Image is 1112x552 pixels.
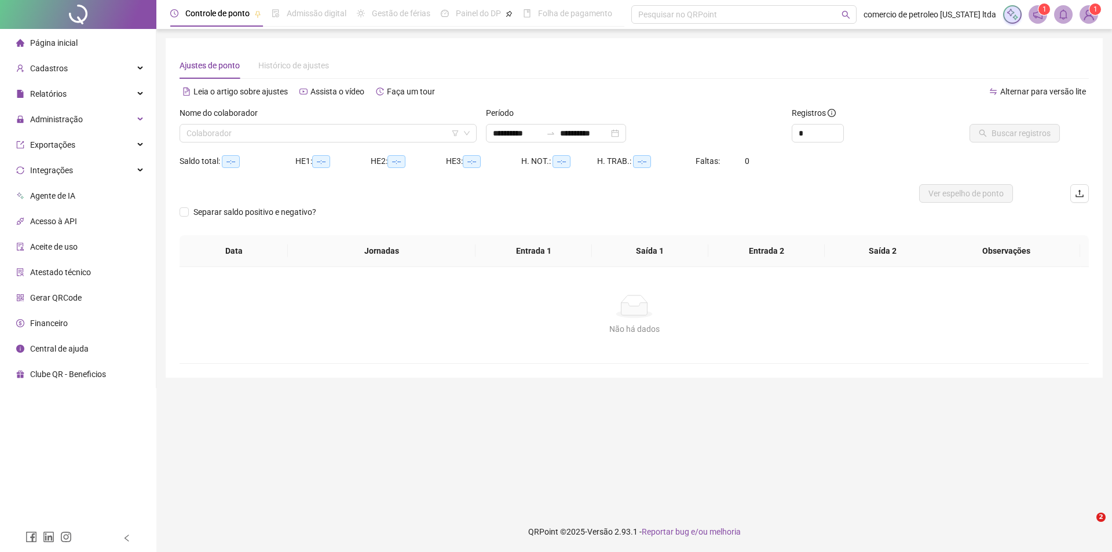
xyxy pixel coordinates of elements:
iframe: Intercom live chat [1073,513,1100,540]
span: search [842,10,850,19]
button: Ver espelho de ponto [919,184,1013,203]
th: Saída 2 [825,235,941,267]
button: Buscar registros [970,124,1060,142]
span: Acesso à API [30,217,77,226]
span: Observações [942,244,1071,257]
span: 0 [745,156,749,166]
span: Reportar bug e/ou melhoria [642,527,741,536]
span: Assista o vídeo [310,87,364,96]
span: home [16,39,24,47]
span: Controle de ponto [185,9,250,18]
span: api [16,217,24,225]
span: audit [16,243,24,251]
span: filter [452,130,459,137]
th: Data [180,235,288,267]
div: HE 2: [371,155,446,168]
span: Registros [792,107,836,119]
span: 1 [1042,5,1047,13]
span: upload [1075,189,1084,198]
span: --:-- [312,155,330,168]
span: dollar [16,319,24,327]
span: 1 [1093,5,1098,13]
span: Central de ajuda [30,344,89,353]
span: --:-- [553,155,570,168]
span: file-done [272,9,280,17]
span: user-add [16,64,24,72]
span: Aceite de uso [30,242,78,251]
span: Cadastros [30,64,68,73]
span: Administração [30,115,83,124]
sup: Atualize o seu contato no menu Meus Dados [1089,3,1101,15]
span: linkedin [43,531,54,543]
span: Histórico de ajustes [258,61,329,70]
span: 2 [1096,513,1106,522]
span: to [546,129,555,138]
span: history [376,87,384,96]
span: dashboard [441,9,449,17]
span: gift [16,370,24,378]
div: Saldo total: [180,155,295,168]
span: file-text [182,87,191,96]
span: swap [989,87,997,96]
span: instagram [60,531,72,543]
span: Faça um tour [387,87,435,96]
span: comercio de petroleo [US_STATE] ltda [864,8,996,21]
th: Saída 1 [592,235,708,267]
span: Folha de pagamento [538,9,612,18]
span: youtube [299,87,308,96]
span: pushpin [254,10,261,17]
span: --:-- [463,155,481,168]
span: sun [357,9,365,17]
span: pushpin [506,10,513,17]
span: file [16,90,24,98]
th: Entrada 1 [475,235,592,267]
span: info-circle [828,109,836,117]
div: HE 3: [446,155,521,168]
div: H. NOT.: [521,155,597,168]
span: --:-- [222,155,240,168]
span: sync [16,166,24,174]
span: down [463,130,470,137]
span: solution [16,268,24,276]
span: Separar saldo positivo e negativo? [189,206,321,218]
label: Período [486,107,521,119]
span: Versão [587,527,613,536]
span: Admissão digital [287,9,346,18]
div: HE 1: [295,155,371,168]
span: Gestão de férias [372,9,430,18]
span: Atestado técnico [30,268,91,277]
span: lock [16,115,24,123]
span: --:-- [633,155,651,168]
span: clock-circle [170,9,178,17]
span: Integrações [30,166,73,175]
img: 73580 [1080,6,1098,23]
span: Página inicial [30,38,78,47]
span: Faltas: [696,156,722,166]
span: left [123,534,131,542]
span: Clube QR - Beneficios [30,370,106,379]
span: Painel do DP [456,9,501,18]
span: Agente de IA [30,191,75,200]
span: info-circle [16,345,24,353]
div: Não há dados [193,323,1075,335]
span: Alternar para versão lite [1000,87,1086,96]
span: facebook [25,531,37,543]
span: bell [1058,9,1069,20]
span: Gerar QRCode [30,293,82,302]
span: book [523,9,531,17]
span: qrcode [16,294,24,302]
label: Nome do colaborador [180,107,265,119]
th: Jornadas [288,235,475,267]
span: Relatórios [30,89,67,98]
th: Entrada 2 [708,235,825,267]
span: --:-- [387,155,405,168]
span: notification [1033,9,1043,20]
sup: 1 [1038,3,1050,15]
span: export [16,141,24,149]
th: Observações [932,235,1080,267]
footer: QRPoint © 2025 - 2.93.1 - [156,511,1112,552]
div: H. TRAB.: [597,155,696,168]
span: Ajustes de ponto [180,61,240,70]
img: sparkle-icon.fc2bf0ac1784a2077858766a79e2daf3.svg [1006,8,1019,21]
span: Exportações [30,140,75,149]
